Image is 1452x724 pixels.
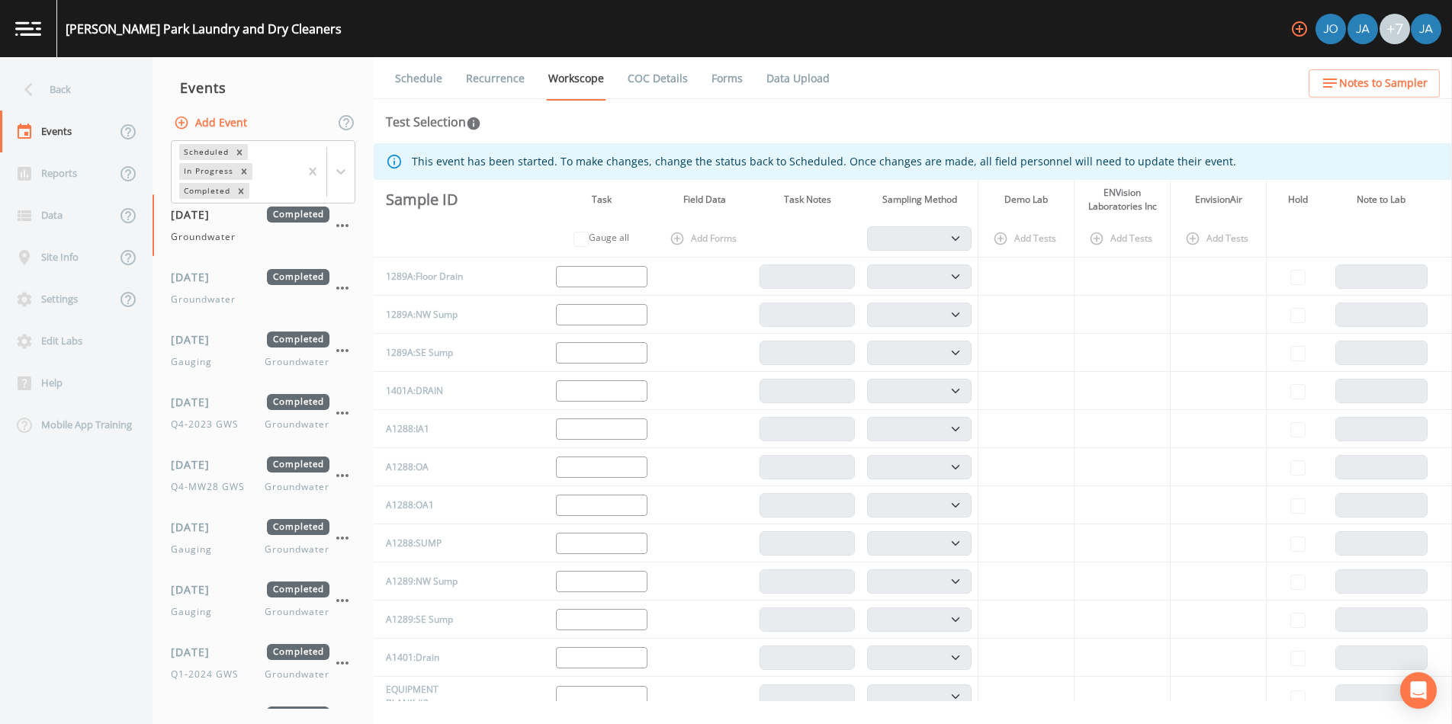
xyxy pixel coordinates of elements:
[265,418,329,431] span: Groundwater
[625,57,690,100] a: COC Details
[1348,14,1378,44] img: 747fbe677637578f4da62891070ad3f4
[267,581,329,597] span: Completed
[1347,14,1379,44] div: Jadda C. Moffett
[171,269,220,285] span: [DATE]
[1380,14,1410,44] div: +7
[374,486,473,524] td: A1288:OA1
[171,332,220,348] span: [DATE]
[66,20,342,38] div: [PERSON_NAME] Park Laundry and Dry Cleaners
[1400,672,1437,709] div: Open Intercom Messenger
[393,57,445,100] a: Schedule
[267,332,329,348] span: Completed
[171,457,220,473] span: [DATE]
[709,57,745,100] a: Forms
[179,163,236,179] div: In Progress
[236,163,252,179] div: Remove In Progress
[171,543,221,556] span: Gauging
[15,21,41,36] img: logo
[464,57,527,100] a: Recurrence
[267,706,329,722] span: Completed
[267,644,329,660] span: Completed
[374,601,473,639] td: A1289:SE Sump
[1267,180,1329,219] th: Hold
[466,116,481,131] svg: In this section you'll be able to select the analytical test to run, based on the media type, and...
[153,382,374,444] a: [DATE]CompletedQ4-2023 GWSGroundwater
[171,355,221,369] span: Gauging
[171,394,220,410] span: [DATE]
[231,144,248,160] div: Remove Scheduled
[374,524,473,562] td: A1288:SUMP
[171,644,220,660] span: [DATE]
[171,418,248,431] span: Q4-2023 GWS
[374,677,473,717] td: EQUIPMENT BLANK #2
[764,57,832,100] a: Data Upload
[153,319,374,382] a: [DATE]CompletedGaugingGroundwater
[267,519,329,535] span: Completed
[267,207,329,223] span: Completed
[267,457,329,473] span: Completed
[171,230,236,244] span: Groundwater
[1329,180,1434,219] th: Note to Lab
[374,372,473,410] td: 1401A:DRAIN
[753,180,861,219] th: Task Notes
[1075,180,1171,219] th: ENVision Laboratories Inc
[171,706,220,722] span: [DATE]
[374,448,473,486] td: A1288:OA
[171,109,253,137] button: Add Event
[171,480,254,494] span: Q4-MW28 GWS
[153,569,374,632] a: [DATE]CompletedGaugingGroundwater
[171,207,220,223] span: [DATE]
[374,562,473,601] td: A1289:NW Sump
[153,194,374,257] a: [DATE]CompletedGroundwater
[546,57,606,101] a: Workscope
[978,180,1075,219] th: Demo Lab
[153,507,374,569] a: [DATE]CompletedGaugingGroundwater
[153,257,374,319] a: [DATE]CompletedGroundwater
[861,180,978,219] th: Sampling Method
[374,180,473,219] th: Sample ID
[233,183,249,199] div: Remove Completed
[374,296,473,334] td: 1289A:NW Sump
[171,581,220,597] span: [DATE]
[265,543,329,556] span: Groundwater
[412,148,1236,175] div: This event has been started. To make changes, change the status back to Scheduled. Once changes a...
[265,480,329,494] span: Groundwater
[171,519,220,535] span: [DATE]
[548,180,655,219] th: Task
[374,410,473,448] td: A1288:IA1
[179,144,231,160] div: Scheduled
[267,269,329,285] span: Completed
[265,355,329,369] span: Groundwater
[267,394,329,410] span: Completed
[171,605,221,619] span: Gauging
[589,231,629,245] label: Gauge all
[153,632,374,694] a: [DATE]CompletedQ1-2024 GWSGroundwater
[656,180,753,219] th: Field Data
[265,668,329,681] span: Groundwater
[374,639,473,677] td: A1401:Drain
[1309,69,1440,98] button: Notes to Sampler
[171,668,248,681] span: Q1-2024 GWS
[374,334,473,372] td: 1289A:SE Sump
[171,293,236,306] span: Groundwater
[1171,180,1267,219] th: EnvisionAir
[179,183,233,199] div: Completed
[374,258,473,296] td: 1289A:Floor Drain
[1315,14,1346,44] img: eb8b2c35ded0d5aca28d215f14656a61
[1339,74,1428,93] span: Notes to Sampler
[153,444,374,507] a: [DATE]CompletedQ4-MW28 GWSGroundwater
[1411,14,1441,44] img: 747fbe677637578f4da62891070ad3f4
[386,113,481,131] div: Test Selection
[265,605,329,619] span: Groundwater
[153,69,374,107] div: Events
[1315,14,1347,44] div: Josh Dutton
